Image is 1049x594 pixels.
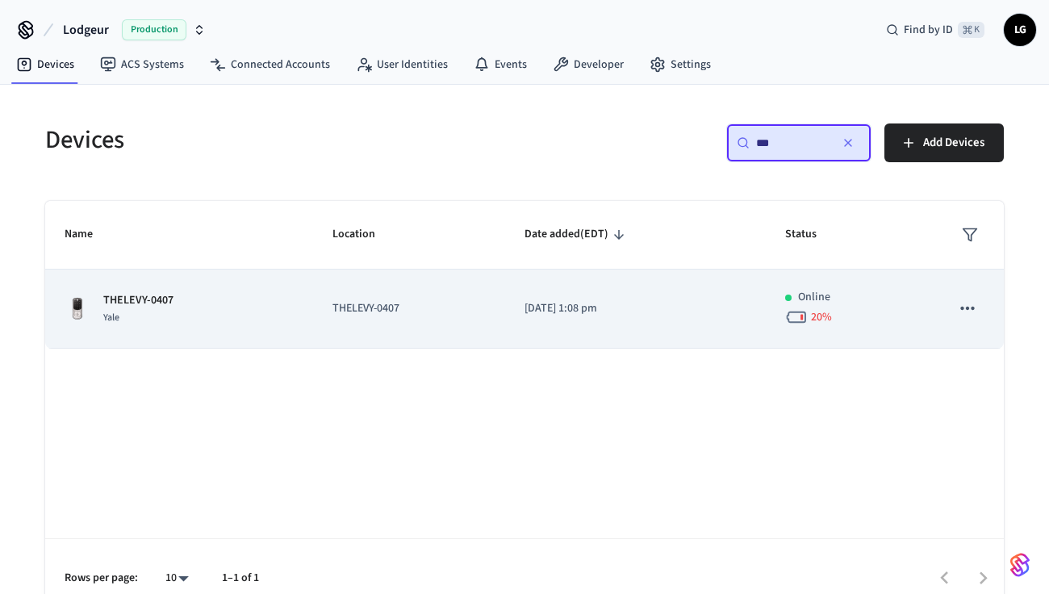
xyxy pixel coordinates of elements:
[103,311,119,324] span: Yale
[343,50,461,79] a: User Identities
[540,50,637,79] a: Developer
[958,22,984,38] span: ⌘ K
[1004,14,1036,46] button: LG
[332,300,486,317] p: THELEVY-0407
[197,50,343,79] a: Connected Accounts
[873,15,997,44] div: Find by ID⌘ K
[65,222,114,247] span: Name
[222,570,259,587] p: 1–1 of 1
[1005,15,1034,44] span: LG
[461,50,540,79] a: Events
[904,22,953,38] span: Find by ID
[798,289,830,306] p: Online
[87,50,197,79] a: ACS Systems
[45,201,1004,349] table: sticky table
[524,300,746,317] p: [DATE] 1:08 pm
[811,309,832,325] span: 20 %
[785,222,838,247] span: Status
[122,19,186,40] span: Production
[65,570,138,587] p: Rows per page:
[332,222,396,247] span: Location
[884,123,1004,162] button: Add Devices
[637,50,724,79] a: Settings
[103,292,173,309] p: THELEVY-0407
[63,20,109,40] span: Lodgeur
[1010,552,1030,578] img: SeamLogoGradient.69752ec5.svg
[65,296,90,322] img: Yale Assure Touchscreen Wifi Smart Lock, Satin Nickel, Front
[923,132,984,153] span: Add Devices
[157,567,196,590] div: 10
[524,222,629,247] span: Date added(EDT)
[45,123,515,157] h5: Devices
[3,50,87,79] a: Devices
